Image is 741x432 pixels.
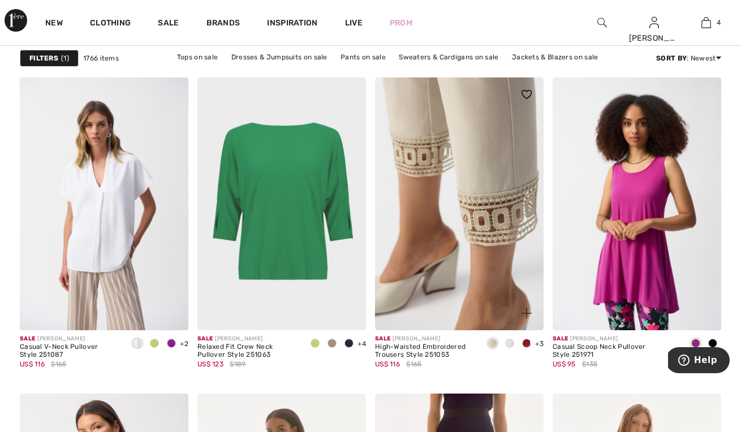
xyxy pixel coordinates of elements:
div: [PERSON_NAME] [375,335,475,343]
div: Casual V-Neck Pullover Style 251087 [20,343,120,359]
span: $165 [51,359,66,369]
span: Sale [375,335,390,342]
span: Inspiration [267,18,317,30]
a: 4 [680,16,731,29]
div: Casual Scoop Neck Pullover Style 251971 [553,343,678,359]
span: $165 [406,359,421,369]
span: US$ 123 [197,360,223,368]
div: Purple orchid [687,335,704,353]
a: Dresses & Jumpsuits on sale [226,50,333,64]
a: Clothing [90,18,131,30]
img: Relaxed Fit Crew Neck Pullover Style 251063. Greenery [197,77,366,330]
span: US$ 116 [375,360,400,368]
span: US$ 95 [553,360,576,368]
div: White [501,335,518,353]
a: New [45,18,63,30]
a: Brands [206,18,240,30]
a: Pants on sale [335,50,391,64]
div: [PERSON_NAME] [197,335,298,343]
div: Vanilla 30 [129,335,146,353]
span: +4 [357,340,366,348]
span: $189 [230,359,245,369]
a: Sweaters & Cardigans on sale [393,50,504,64]
img: Casual Scoop Neck Pullover Style 251971. Purple orchid [553,77,721,330]
div: Dune [324,335,341,353]
span: +3 [535,340,544,348]
div: Greenery [307,335,324,353]
img: plus_v2.svg [522,308,532,318]
a: Jackets & Blazers on sale [506,50,604,64]
span: US$ 116 [20,360,45,368]
a: Sign In [649,17,659,28]
div: Greenery [146,335,163,353]
div: [PERSON_NAME] [553,335,678,343]
div: Midnight Blue [341,335,357,353]
a: Sale [158,18,179,30]
div: Moonstone [484,335,501,353]
a: High-Waisted Embroidered Trousers Style 251053. White [375,77,544,330]
iframe: Opens a widget where you can find more information [668,347,730,375]
img: heart_black_full.svg [522,90,532,99]
div: Radiant red [518,335,535,353]
a: Skirts on sale [322,64,378,79]
span: $135 [582,359,597,369]
a: Outerwear on sale [380,64,453,79]
span: 4 [717,18,721,28]
div: High-Waisted Embroidered Trousers Style 251053 [375,343,475,359]
img: Casual V-Neck Pullover Style 251087. Greenery [20,77,188,330]
img: My Bag [701,16,711,29]
a: Tops on sale [171,50,224,64]
div: [PERSON_NAME] [629,32,680,44]
div: : Newest [656,53,721,63]
img: My Info [649,16,659,29]
span: Sale [20,335,35,342]
span: Sale [553,335,568,342]
a: Prom [390,17,412,29]
div: Purple orchid [163,335,180,353]
div: Relaxed Fit Crew Neck Pullover Style 251063 [197,343,298,359]
img: search the website [597,16,607,29]
div: Black [704,335,721,353]
img: 1ère Avenue [5,9,27,32]
a: Live [345,17,363,29]
span: 1766 items [83,53,119,63]
div: [PERSON_NAME] [20,335,120,343]
strong: Filters [29,53,58,63]
strong: Sort By [656,54,687,62]
span: 1 [61,53,69,63]
span: +2 [180,340,188,348]
span: Sale [197,335,213,342]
